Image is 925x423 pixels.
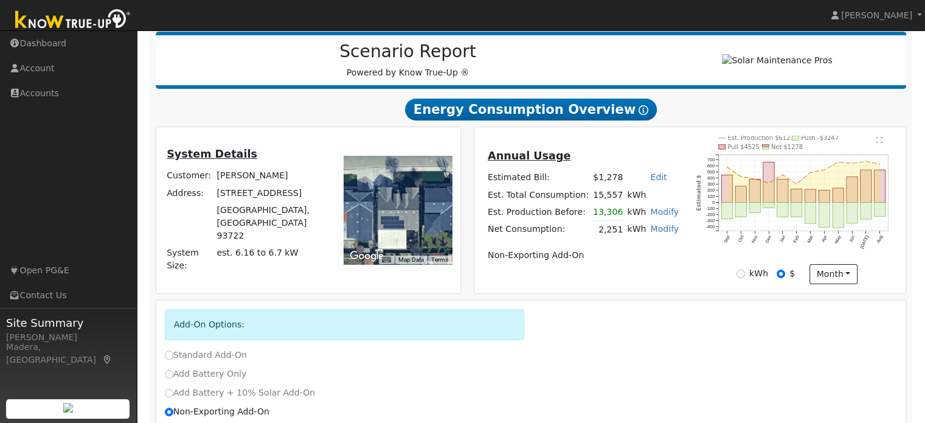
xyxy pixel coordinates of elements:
button: Keyboard shortcuts [382,256,390,264]
td: Est. Total Consumption: [485,186,591,203]
text: May [834,234,842,245]
circle: onclick="" [782,174,784,176]
td: Est. Production Before: [485,203,591,221]
rect: onclick="" [875,170,885,203]
text: Mar [806,234,815,244]
text: Aug [876,234,884,244]
td: $1,278 [591,169,625,186]
rect: onclick="" [735,186,746,203]
a: Modify [650,224,679,234]
td: System Size [215,245,327,274]
text: Sep [722,234,731,244]
circle: onclick="" [740,176,742,178]
rect: onclick="" [735,203,746,217]
td: Non-Exporting Add-On [485,247,681,264]
text: -300 [706,218,715,223]
span: Site Summary [6,315,130,331]
rect: onclick="" [777,203,788,217]
rect: onclick="" [749,203,760,213]
div: Madera, [GEOGRAPHIC_DATA] [6,341,130,366]
span: Energy Consumption Overview [405,99,657,121]
text: 300 [707,181,715,187]
text: Oct [737,234,745,243]
circle: onclick="" [795,183,797,185]
circle: onclick="" [823,169,825,170]
text: Apr [820,234,828,243]
text: 200 [707,187,715,193]
td: Address: [165,184,215,201]
img: Know True-Up [9,7,137,34]
input: Non-Exporting Add-On [165,408,173,416]
label: Non-Exporting Add-On [165,405,269,418]
circle: onclick="" [754,178,756,180]
rect: onclick="" [721,203,732,219]
circle: onclick="" [809,172,811,173]
button: Map Data [398,256,424,264]
text: Est. Production $6121 [728,135,794,141]
text: Jun [848,234,856,243]
text: Pull $4525 [728,144,760,150]
td: 2,251 [591,221,625,239]
input: Standard Add-On [165,351,173,359]
circle: onclick="" [851,163,853,164]
img: Google [347,248,387,264]
a: Open this area in Google Maps (opens a new window) [347,248,387,264]
h2: Scenario Report [168,41,648,62]
circle: onclick="" [726,166,728,168]
rect: onclick="" [833,203,844,228]
input: Add Battery + 10% Solar Add-On [165,389,173,397]
label: kWh [749,267,768,280]
text: 700 [707,157,715,163]
a: Modify [650,207,679,217]
rect: onclick="" [861,170,871,203]
rect: onclick="" [791,189,802,202]
rect: onclick="" [777,179,788,202]
text: -400 [706,224,715,229]
td: kWh [625,186,681,203]
rect: onclick="" [847,203,857,223]
td: Net Consumption: [485,221,591,239]
label: Add Battery + 10% Solar Add-On [165,386,316,399]
text: 600 [707,163,715,169]
td: 15,557 [591,186,625,203]
u: System Details [167,148,257,160]
rect: onclick="" [805,203,816,223]
rect: onclick="" [749,179,760,202]
td: kWh [625,203,648,221]
rect: onclick="" [833,188,844,203]
div: [PERSON_NAME] [6,331,130,344]
input: kWh [736,270,745,278]
text: Jan [778,234,786,243]
td: kWh [625,221,648,239]
rect: onclick="" [819,203,830,228]
text: 0 [712,200,715,205]
circle: onclick="" [879,163,881,165]
a: Edit [650,172,667,182]
div: Powered by Know True-Up ® [162,41,654,79]
a: Map [102,355,113,365]
td: Estimated Bill: [485,169,591,186]
text: Net $1278 [771,144,803,150]
text: Push -$3247 [801,135,839,141]
input: Add Battery Only [165,370,173,379]
i: Show Help [639,105,648,115]
rect: onclick="" [791,203,802,217]
text: Dec [764,234,773,244]
text: 500 [707,169,715,175]
td: Customer: [165,167,215,184]
circle: onclick="" [865,161,867,163]
rect: onclick="" [819,191,830,203]
rect: onclick="" [763,203,774,208]
text: [DATE] [859,234,870,250]
input: $ [777,270,785,278]
td: [PERSON_NAME] [215,167,327,184]
span: est. 6.16 to 6.7 kW [217,248,299,257]
td: [STREET_ADDRESS] [215,184,327,201]
circle: onclick="" [837,161,839,163]
text:  [876,136,883,144]
img: Solar Maintenance Pros [722,54,832,67]
text: -200 [706,212,715,217]
rect: onclick="" [805,189,816,203]
text: 100 [707,194,715,199]
text: Nov [750,234,759,244]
